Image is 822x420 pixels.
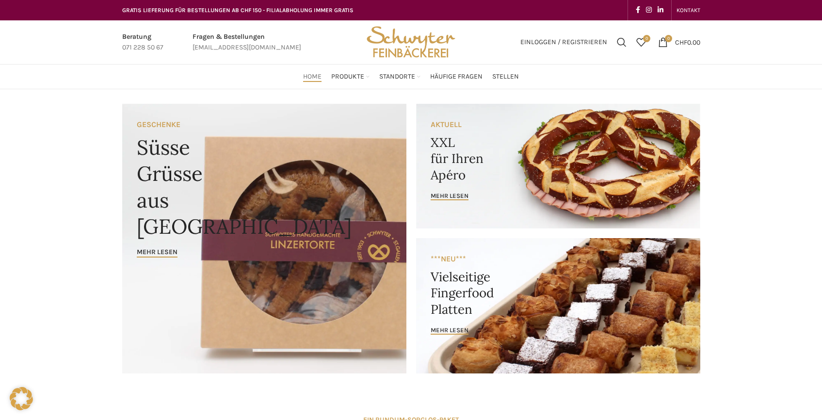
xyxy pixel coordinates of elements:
a: Linkedin social link [655,3,666,17]
a: Home [303,67,322,86]
a: Banner link [122,104,406,373]
a: Stellen [492,67,519,86]
span: GRATIS LIEFERUNG FÜR BESTELLUNGEN AB CHF 150 - FILIALABHOLUNG IMMER GRATIS [122,7,354,14]
a: Instagram social link [643,3,655,17]
a: KONTAKT [677,0,700,20]
span: KONTAKT [677,7,700,14]
span: CHF [675,38,687,46]
a: Suchen [612,32,631,52]
div: Secondary navigation [672,0,705,20]
bdi: 0.00 [675,38,700,46]
a: Site logo [363,37,458,46]
span: Häufige Fragen [430,72,483,81]
a: Standorte [379,67,420,86]
a: mehr lesen [431,326,468,335]
div: Main navigation [117,67,705,86]
span: 0 [665,35,672,42]
a: Infobox link [122,32,163,53]
span: Einloggen / Registrieren [520,39,607,46]
a: Häufige Fragen [430,67,483,86]
a: Banner link [416,104,700,228]
span: Produkte [331,72,364,81]
a: Einloggen / Registrieren [516,32,612,52]
span: 0 [643,35,650,42]
a: Infobox link [193,32,301,53]
a: 0 [631,32,651,52]
div: Meine Wunschliste [631,32,651,52]
span: Stellen [492,72,519,81]
span: mehr lesen [431,326,468,334]
a: 0 CHF0.00 [653,32,705,52]
a: Produkte [331,67,370,86]
a: Facebook social link [633,3,643,17]
img: Bäckerei Schwyter [363,20,458,64]
a: Banner link [416,238,700,373]
span: Home [303,72,322,81]
span: Standorte [379,72,415,81]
